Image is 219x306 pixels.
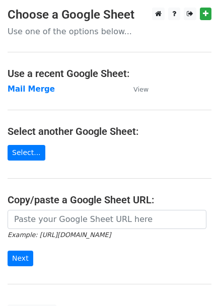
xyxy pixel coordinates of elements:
[8,26,211,37] p: Use one of the options below...
[133,86,149,93] small: View
[123,85,149,94] a: View
[8,125,211,137] h4: Select another Google Sheet:
[8,210,206,229] input: Paste your Google Sheet URL here
[8,194,211,206] h4: Copy/paste a Google Sheet URL:
[8,251,33,266] input: Next
[8,145,45,161] a: Select...
[8,85,55,94] a: Mail Merge
[8,67,211,80] h4: Use a recent Google Sheet:
[8,231,111,239] small: Example: [URL][DOMAIN_NAME]
[8,8,211,22] h3: Choose a Google Sheet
